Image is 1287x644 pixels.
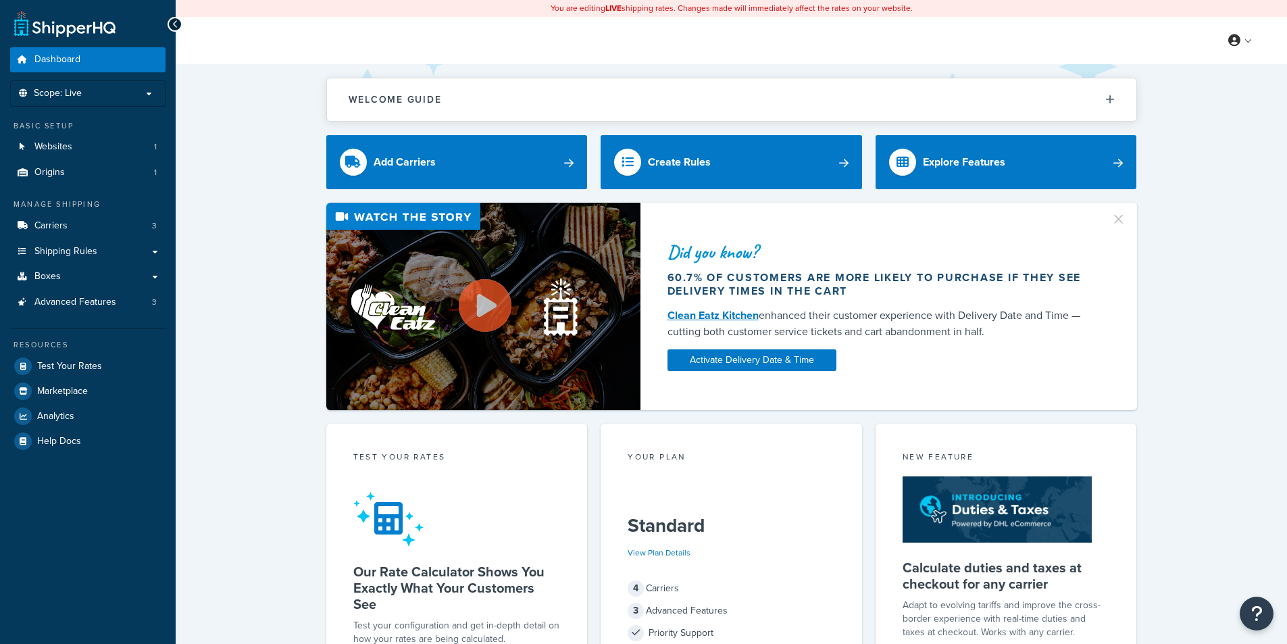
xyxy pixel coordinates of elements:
div: Manage Shipping [10,199,166,210]
span: Dashboard [34,54,80,66]
a: Boxes [10,264,166,289]
button: Welcome Guide [327,78,1136,121]
a: Advanced Features3 [10,290,166,315]
span: Shipping Rules [34,246,97,257]
div: Priority Support [628,624,835,643]
button: Open Resource Center [1240,597,1273,630]
div: enhanced their customer experience with Delivery Date and Time — cutting both customer service ti... [667,307,1094,340]
img: Video thumbnail [326,203,640,410]
a: Websites1 [10,134,166,159]
div: Create Rules [648,153,711,172]
h5: Our Rate Calculator Shows You Exactly What Your Customers See [353,564,561,612]
a: Origins1 [10,160,166,185]
a: Test Your Rates [10,354,166,378]
h5: Standard [628,515,835,537]
span: Websites [34,141,72,153]
span: 3 [152,297,157,308]
span: Test Your Rates [37,361,102,372]
div: Test your rates [353,451,561,466]
span: Carriers [34,220,68,232]
a: Help Docs [10,429,166,453]
li: Origins [10,160,166,185]
div: Explore Features [923,153,1005,172]
h2: Welcome Guide [349,95,442,105]
div: Your Plan [628,451,835,466]
span: Analytics [37,411,74,422]
div: Carriers [628,579,835,598]
span: 4 [628,580,644,597]
a: Activate Delivery Date & Time [667,349,836,371]
p: Adapt to evolving tariffs and improve the cross-border experience with real-time duties and taxes... [903,599,1110,639]
a: Clean Eatz Kitchen [667,307,759,323]
span: 1 [154,167,157,178]
a: Marketplace [10,379,166,403]
div: Did you know? [667,243,1094,262]
span: Help Docs [37,436,81,447]
h5: Calculate duties and taxes at checkout for any carrier [903,560,1110,592]
div: Resources [10,339,166,351]
div: 60.7% of customers are more likely to purchase if they see delivery times in the cart [667,271,1094,298]
span: Scope: Live [34,88,82,99]
a: Dashboard [10,47,166,72]
a: Analytics [10,404,166,428]
span: 3 [628,603,644,619]
a: View Plan Details [628,547,690,559]
li: Advanced Features [10,290,166,315]
a: Carriers3 [10,214,166,239]
a: Explore Features [876,135,1137,189]
div: Basic Setup [10,120,166,132]
span: Advanced Features [34,297,116,308]
div: Advanced Features [628,601,835,620]
span: Marketplace [37,386,88,397]
span: 1 [154,141,157,153]
li: Carriers [10,214,166,239]
div: Add Carriers [374,153,436,172]
b: LIVE [605,2,622,14]
span: Origins [34,167,65,178]
li: Websites [10,134,166,159]
span: Boxes [34,271,61,282]
a: Create Rules [601,135,862,189]
span: 3 [152,220,157,232]
div: New Feature [903,451,1110,466]
a: Add Carriers [326,135,588,189]
a: Shipping Rules [10,239,166,264]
